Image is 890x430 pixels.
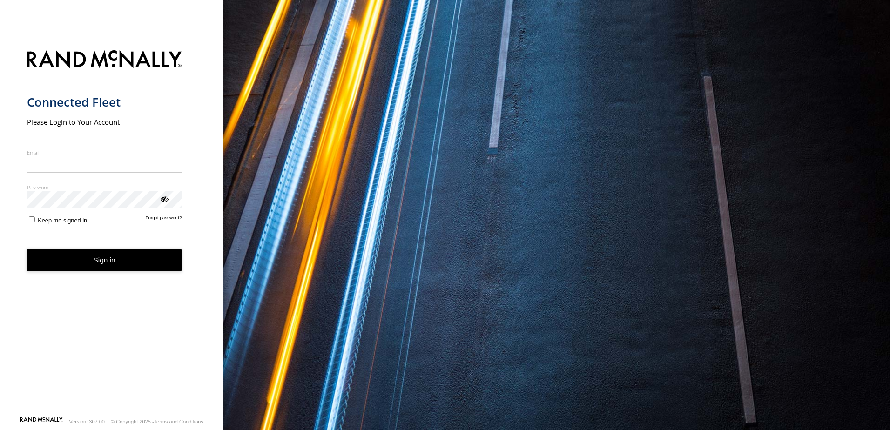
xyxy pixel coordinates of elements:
[27,149,182,156] label: Email
[159,194,169,203] div: ViewPassword
[27,94,182,110] h1: Connected Fleet
[111,419,203,424] div: © Copyright 2025 -
[27,117,182,127] h2: Please Login to Your Account
[146,215,182,224] a: Forgot password?
[154,419,203,424] a: Terms and Conditions
[29,216,35,222] input: Keep me signed in
[69,419,105,424] div: Version: 307.00
[27,45,197,416] form: main
[27,48,182,72] img: Rand McNally
[20,417,63,426] a: Visit our Website
[27,184,182,191] label: Password
[38,217,87,224] span: Keep me signed in
[27,249,182,272] button: Sign in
